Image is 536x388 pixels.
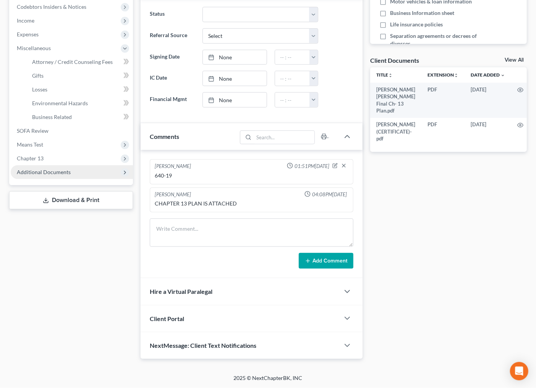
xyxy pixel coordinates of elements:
span: Chapter 13 [17,155,44,161]
a: SOFA Review [11,124,133,138]
div: [PERSON_NAME] [155,163,191,170]
td: [DATE] [465,118,511,146]
label: Referral Source [146,28,199,44]
label: Signing Date [146,50,199,65]
input: -- : -- [275,71,310,86]
span: Life insurance policies [390,21,443,28]
a: Attorney / Credit Counseling Fees [26,55,133,69]
div: [PERSON_NAME] [155,191,191,198]
span: Hire a Virtual Paralegal [150,288,212,295]
a: None [203,71,266,86]
i: unfold_more [388,73,393,78]
span: 01:51PM[DATE] [295,163,329,170]
a: Download & Print [9,191,133,209]
span: Comments [150,133,179,140]
a: Environmental Hazards [26,96,133,110]
label: Status [146,7,199,22]
td: PDF [421,118,465,146]
div: Open Intercom Messenger [510,362,528,380]
a: None [203,50,266,65]
span: Client Portal [150,315,184,322]
span: Means Test [17,141,43,148]
input: -- : -- [275,50,310,65]
span: Environmental Hazards [32,100,88,106]
label: IC Date [146,71,199,86]
a: Titleunfold_more [376,72,393,78]
td: PDF [421,83,465,118]
span: Miscellaneous [17,45,51,51]
a: View All [505,57,524,63]
button: Add Comment [299,253,353,269]
i: expand_more [500,73,505,78]
input: Search... [254,131,315,144]
span: Gifts [32,72,44,79]
span: Expenses [17,31,39,37]
span: NextMessage: Client Text Notifications [150,342,256,349]
a: None [203,93,266,107]
span: Income [17,17,34,24]
span: Codebtors Insiders & Notices [17,3,86,10]
span: 04:08PM[DATE] [312,191,347,198]
span: Attorney / Credit Counseling Fees [32,59,113,65]
td: [PERSON_NAME] [PERSON_NAME] Final Ch- 13 Plan.pdf [370,83,421,118]
div: CHAPTER 13 PLAN IS ATTACHED [155,200,349,207]
span: Business Related [32,114,72,120]
a: Losses [26,83,133,96]
a: Extensionunfold_more [428,72,458,78]
span: Separation agreements or decrees of divorces [390,32,481,47]
div: 640-19 [155,172,349,179]
a: Business Related [26,110,133,124]
span: Additional Documents [17,169,71,175]
td: [PERSON_NAME] (CERTIFICATE)-pdf [370,118,421,146]
span: Business Information sheet [390,9,454,17]
input: -- : -- [275,93,310,107]
i: unfold_more [454,73,458,78]
td: [DATE] [465,83,511,118]
span: SOFA Review [17,127,49,134]
a: Date Added expand_more [471,72,505,78]
a: Gifts [26,69,133,83]
span: Losses [32,86,47,93]
label: Financial Mgmt [146,92,199,108]
div: Client Documents [370,56,419,64]
div: 2025 © NextChapterBK, INC [50,374,486,388]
